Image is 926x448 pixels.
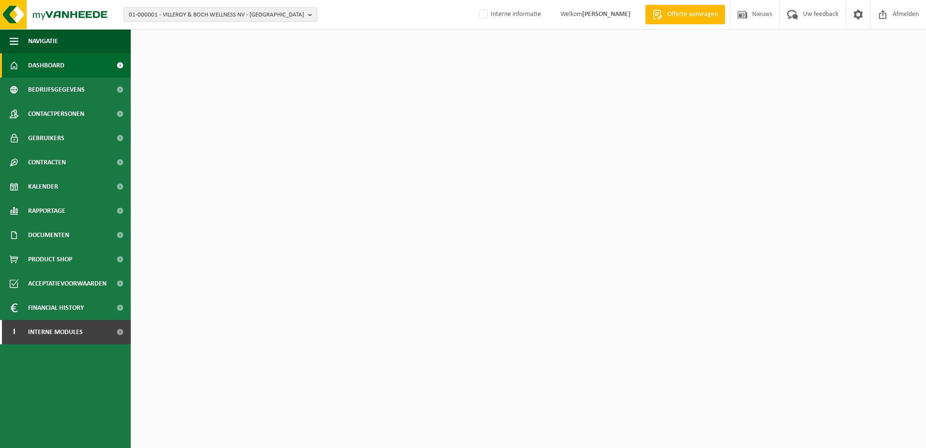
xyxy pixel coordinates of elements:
[582,11,631,18] strong: [PERSON_NAME]
[28,296,84,320] span: Financial History
[28,320,83,344] span: Interne modules
[28,199,65,223] span: Rapportage
[28,175,58,199] span: Kalender
[28,29,58,53] span: Navigatie
[477,7,541,22] label: Interne informatie
[123,7,317,22] button: 01-000001 - VILLEROY & BOCH WELLNESS NV - [GEOGRAPHIC_DATA]
[28,78,85,102] span: Bedrijfsgegevens
[28,102,84,126] span: Contactpersonen
[10,320,18,344] span: I
[665,10,720,19] span: Offerte aanvragen
[28,150,66,175] span: Contracten
[129,8,304,22] span: 01-000001 - VILLEROY & BOCH WELLNESS NV - [GEOGRAPHIC_DATA]
[28,53,64,78] span: Dashboard
[28,223,69,247] span: Documenten
[28,272,107,296] span: Acceptatievoorwaarden
[28,126,64,150] span: Gebruikers
[645,5,725,24] a: Offerte aanvragen
[28,247,72,272] span: Product Shop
